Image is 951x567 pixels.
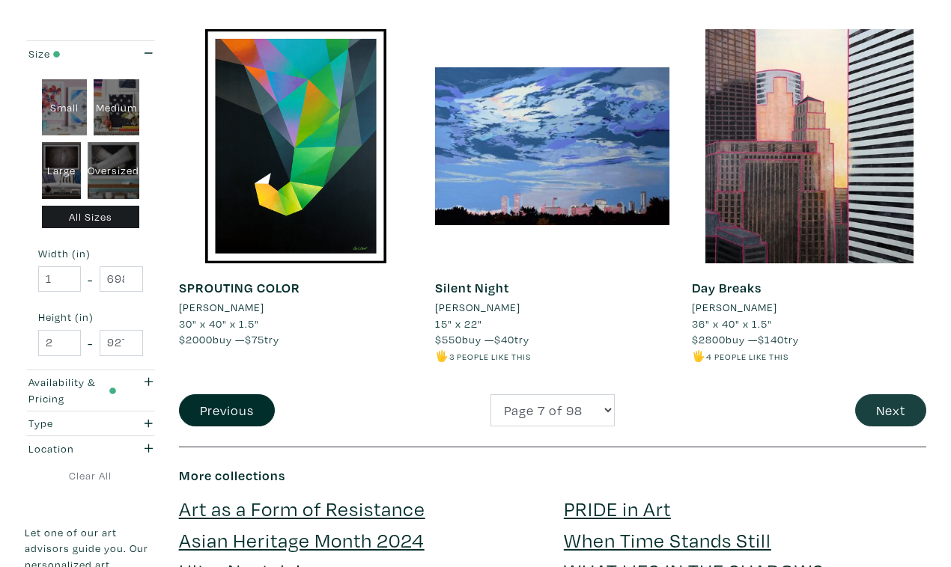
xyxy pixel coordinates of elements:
[179,495,425,521] a: Art as a Form of Resistance
[38,248,143,259] small: Width (in)
[692,299,926,316] a: [PERSON_NAME]
[692,348,926,364] li: 🖐️
[88,333,93,353] span: -
[25,41,157,66] button: Size
[435,279,509,296] a: Silent Night
[179,394,275,426] button: Previous
[94,79,139,136] div: Medium
[42,79,88,136] div: Small
[25,436,157,461] button: Location
[42,206,140,229] div: All Sizes
[179,279,300,296] a: SPROUTING COLOR
[25,468,157,484] a: Clear All
[25,370,157,411] button: Availability & Pricing
[179,316,259,331] span: 30" x 40" x 1.5"
[179,468,926,484] h6: More collections
[88,142,139,199] div: Oversized
[855,394,926,426] button: Next
[435,316,482,331] span: 15" x 22"
[28,374,116,406] div: Availability & Pricing
[245,332,264,346] span: $75
[692,316,772,331] span: 36" x 40" x 1.5"
[38,312,143,322] small: Height (in)
[449,351,531,362] small: 3 people like this
[564,495,671,521] a: PRIDE in Art
[28,46,116,62] div: Size
[28,415,116,432] div: Type
[25,411,157,436] button: Type
[564,527,771,553] a: When Time Stands Still
[88,269,93,289] span: -
[692,299,777,316] li: [PERSON_NAME]
[692,332,726,346] span: $2800
[42,142,82,199] div: Large
[435,348,669,364] li: 🖐️
[435,299,669,316] a: [PERSON_NAME]
[28,441,116,457] div: Location
[692,332,799,346] span: buy — try
[179,299,264,316] li: [PERSON_NAME]
[692,279,762,296] a: Day Breaks
[179,299,413,316] a: [PERSON_NAME]
[758,332,784,346] span: $140
[435,332,529,346] span: buy — try
[706,351,789,362] small: 4 people like this
[494,332,514,346] span: $40
[435,299,520,316] li: [PERSON_NAME]
[179,332,279,346] span: buy — try
[179,527,425,553] a: Asian Heritage Month 2024
[179,332,213,346] span: $2000
[435,332,462,346] span: $550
